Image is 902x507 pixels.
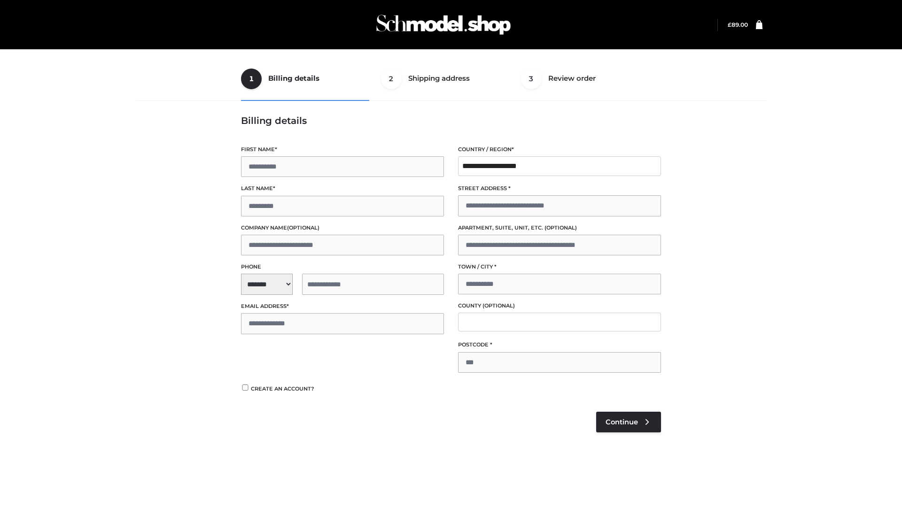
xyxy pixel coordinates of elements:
[458,262,661,271] label: Town / City
[544,224,577,231] span: (optional)
[373,6,514,43] img: Schmodel Admin 964
[241,223,444,232] label: Company name
[251,385,314,392] span: Create an account?
[458,340,661,349] label: Postcode
[458,223,661,232] label: Apartment, suite, unit, etc.
[596,412,661,432] a: Continue
[728,21,748,28] a: £89.00
[458,145,661,154] label: Country / Region
[728,21,731,28] span: £
[728,21,748,28] bdi: 89.00
[606,418,638,426] span: Continue
[241,115,661,126] h3: Billing details
[241,145,444,154] label: First name
[241,302,444,311] label: Email address
[482,302,515,309] span: (optional)
[241,184,444,193] label: Last name
[458,184,661,193] label: Street address
[287,224,319,231] span: (optional)
[458,301,661,310] label: County
[241,262,444,271] label: Phone
[241,384,249,391] input: Create an account?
